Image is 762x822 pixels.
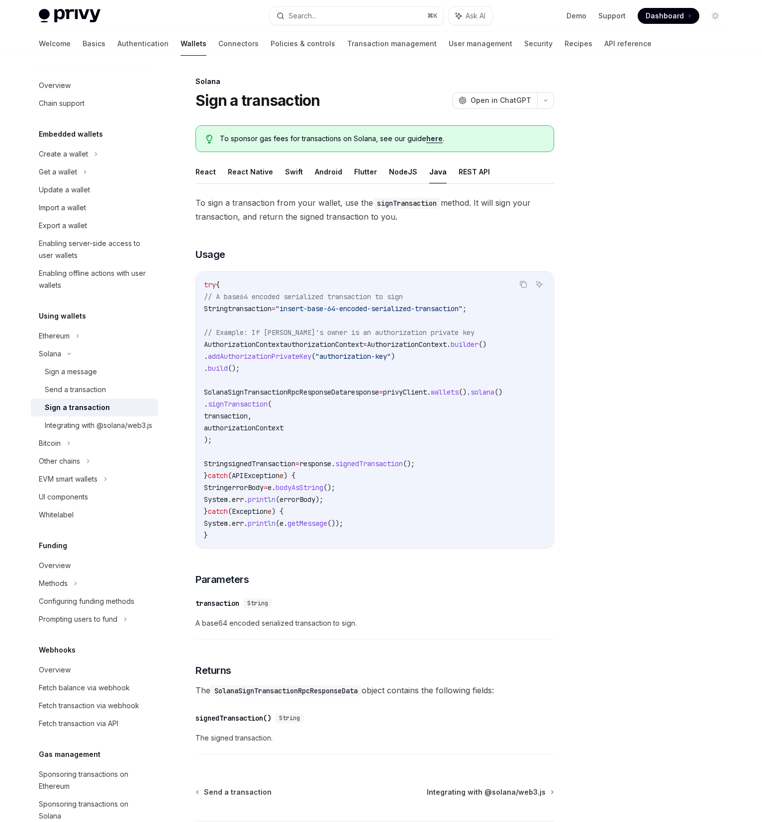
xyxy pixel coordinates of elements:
[208,507,228,516] span: catch
[268,400,272,409] span: (
[204,388,347,397] span: SolanaSignTransactionRpcResponseData
[39,560,71,572] div: Overview
[363,340,367,349] span: =
[31,217,158,235] a: Export a wallet
[31,765,158,795] a: Sponsoring transactions on Ethereum
[466,11,485,21] span: Ask AI
[31,592,158,610] a: Configuring funding methods
[367,340,447,349] span: AuthorizationContext
[181,32,206,56] a: Wallets
[204,471,208,480] span: }
[195,77,554,86] div: Solana
[204,352,208,361] span: .
[216,280,220,289] span: {
[210,685,362,696] code: SolanaSignTransactionRpcResponseData
[232,471,280,480] span: APIException
[244,495,248,504] span: .
[31,679,158,697] a: Fetch balance via webhook
[288,10,316,22] div: Search...
[347,388,379,397] span: response
[638,8,699,24] a: Dashboard
[228,304,272,313] span: transaction
[427,787,546,797] span: Integrating with @solana/web3.js
[39,97,85,109] div: Chain support
[315,352,391,361] span: "authorization-key"
[39,682,130,694] div: Fetch balance via webhook
[31,363,158,381] a: Sign a message
[389,160,417,183] button: NodeJS
[299,459,331,468] span: response
[204,364,208,373] span: .
[248,519,276,528] span: println
[228,459,295,468] span: signedTransaction
[459,388,471,397] span: ().
[195,713,271,723] div: signedTransaction()
[39,540,67,552] h5: Funding
[39,509,74,521] div: Whitelabel
[31,199,158,217] a: Import a wallet
[195,196,554,224] span: To sign a transaction from your wallet, use the method. It will sign your transaction, and return...
[39,613,117,625] div: Prompting users to fund
[707,8,723,24] button: Toggle dark mode
[204,292,403,301] span: // A base64 encoded serialized transaction to sign
[533,278,546,291] button: Ask AI
[195,91,320,109] h1: Sign a transaction
[449,32,512,56] a: User management
[383,388,427,397] span: privyClient
[204,483,228,492] span: String
[195,663,231,677] span: Returns
[204,400,208,409] span: .
[218,32,259,56] a: Connectors
[208,364,228,373] span: build
[39,595,134,607] div: Configuring funding methods
[195,617,554,629] span: A base64 encoded serialized transaction to sign.
[195,573,249,586] span: Parameters
[280,471,284,480] span: e
[204,459,228,468] span: String
[39,644,76,656] h5: Webhooks
[315,160,342,183] button: Android
[478,340,486,349] span: ()
[39,577,68,589] div: Methods
[31,381,158,399] a: Send a transaction
[195,160,216,183] button: React
[284,471,295,480] span: ) {
[39,455,80,467] div: Other chains
[39,32,71,56] a: Welcome
[244,519,248,528] span: .
[373,198,441,209] code: signTransaction
[45,419,152,431] div: Integrating with @solana/web3.js
[31,264,158,294] a: Enabling offline actions with user wallets
[39,348,61,360] div: Solana
[598,11,626,21] a: Support
[39,768,152,792] div: Sponsoring transactions on Ethereum
[524,32,553,56] a: Security
[83,32,105,56] a: Basics
[427,12,438,20] span: ⌘ K
[247,599,268,607] span: String
[208,400,268,409] span: signTransaction
[232,507,268,516] span: Exception
[427,388,431,397] span: .
[429,160,447,183] button: Java
[31,94,158,112] a: Chain support
[228,483,264,492] span: errorBody
[39,310,86,322] h5: Using wallets
[295,459,299,468] span: =
[517,278,530,291] button: Copy the contents from the code block
[451,340,478,349] span: builder
[39,700,139,712] div: Fetch transaction via webhook
[39,80,71,91] div: Overview
[232,519,244,528] span: err
[204,519,228,528] span: System
[31,557,158,575] a: Overview
[195,732,554,744] span: The signed transaction.
[39,148,88,160] div: Create a wallet
[31,181,158,199] a: Update a wallet
[45,366,97,378] div: Sign a message
[427,787,553,797] a: Integrating with @solana/web3.js
[31,715,158,733] a: Fetch transaction via API
[311,352,315,361] span: (
[31,416,158,434] a: Integrating with @solana/web3.js
[204,304,228,313] span: String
